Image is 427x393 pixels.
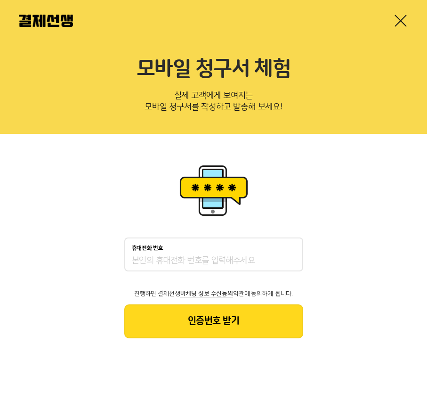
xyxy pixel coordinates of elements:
span: 마케팅 정보 수신동의 [180,290,233,297]
p: 진행하면 결제선생 약관에 동의하게 됩니다. [124,290,303,297]
h2: 모바일 청구서 체험 [19,57,408,82]
input: 휴대전화 번호 [132,255,296,267]
img: 휴대폰인증 이미지 [176,162,251,219]
img: 결제선생 [19,15,73,27]
p: 휴대전화 번호 [132,245,163,252]
p: 실제 고객에게 보여지는 모바일 청구서를 작성하고 발송해 보세요! [19,88,408,119]
button: 인증번호 받기 [124,304,303,338]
